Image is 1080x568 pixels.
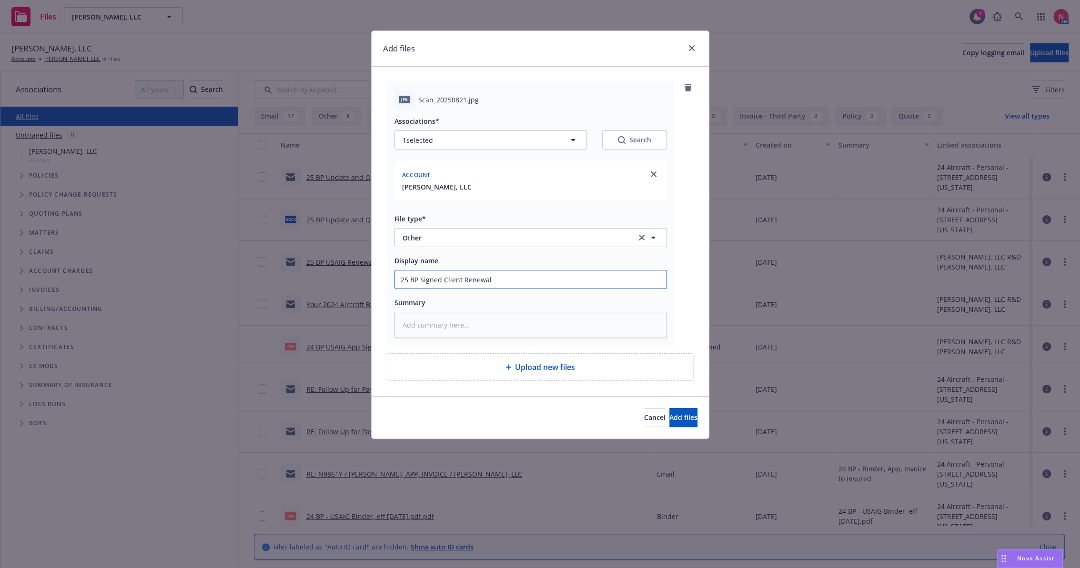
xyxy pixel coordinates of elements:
span: Account [402,171,431,179]
div: Drag to move [998,549,1009,568]
span: 1 selected [403,135,433,145]
h1: Add files [383,42,415,55]
span: Nova Assist [1017,554,1055,562]
input: Add display name here... [395,270,666,289]
span: Other [403,233,623,243]
span: Add files [669,413,697,422]
svg: Search [618,136,626,144]
button: [PERSON_NAME], LLC [402,182,472,192]
a: close [648,169,659,180]
span: Cancel [644,413,666,422]
a: remove [682,82,694,93]
a: clear selection [636,232,647,243]
button: Nova Assist [997,549,1063,568]
span: Display name [394,256,438,265]
div: Search [618,135,651,145]
div: Upload new files [387,353,694,381]
span: Upload new files [515,361,575,373]
button: Otherclear selection [394,228,667,247]
span: Scan_20250821.jpg [418,95,479,105]
button: Cancel [644,408,666,427]
span: Summary [394,298,425,307]
button: Add files [669,408,697,427]
span: File type* [394,214,426,223]
a: close [686,42,697,54]
button: 1selected [394,130,587,149]
button: SearchSearch [602,130,667,149]
span: jpg [399,96,410,103]
span: Associations* [394,117,439,126]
